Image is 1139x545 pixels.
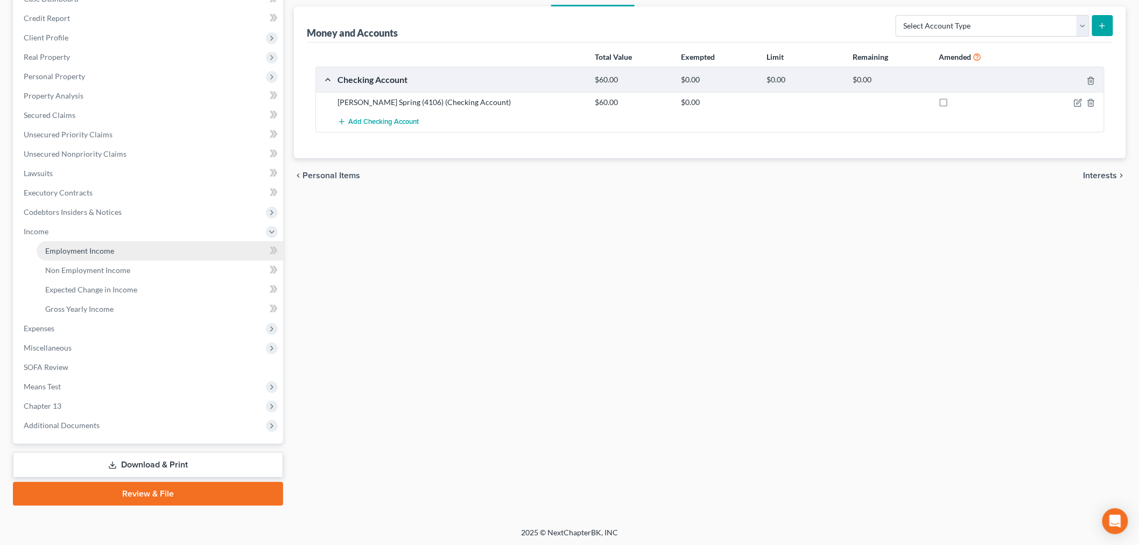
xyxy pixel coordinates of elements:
[24,169,53,178] span: Lawsuits
[24,343,72,352] span: Miscellaneous
[24,130,113,139] span: Unsecured Priority Claims
[762,75,848,85] div: $0.00
[15,106,283,125] a: Secured Claims
[15,86,283,106] a: Property Analysis
[37,261,283,280] a: Non Employment Income
[24,13,70,23] span: Credit Report
[37,280,283,299] a: Expected Change in Income
[24,188,93,197] span: Executory Contracts
[294,171,303,180] i: chevron_left
[15,144,283,164] a: Unsecured Nonpriority Claims
[15,125,283,144] a: Unsecured Priority Claims
[24,362,68,372] span: SOFA Review
[24,324,54,333] span: Expenses
[24,110,75,120] span: Secured Claims
[24,421,100,430] span: Additional Documents
[24,72,85,81] span: Personal Property
[45,246,114,255] span: Employment Income
[1084,171,1117,180] span: Interests
[1102,508,1128,534] div: Open Intercom Messenger
[45,285,137,294] span: Expected Change in Income
[294,171,360,180] button: chevron_left Personal Items
[24,382,61,391] span: Means Test
[307,26,398,39] div: Money and Accounts
[1084,171,1126,180] button: Interests chevron_right
[24,91,83,100] span: Property Analysis
[24,227,48,236] span: Income
[24,207,122,216] span: Codebtors Insiders & Notices
[595,52,632,61] strong: Total Value
[24,149,126,158] span: Unsecured Nonpriority Claims
[767,52,784,61] strong: Limit
[681,52,715,61] strong: Exempted
[348,118,419,127] span: Add Checking Account
[15,358,283,377] a: SOFA Review
[15,183,283,202] a: Executory Contracts
[303,171,360,180] span: Personal Items
[338,112,419,132] button: Add Checking Account
[24,33,68,42] span: Client Profile
[1117,171,1126,180] i: chevron_right
[590,75,676,85] div: $60.00
[332,74,590,85] div: Checking Account
[590,97,676,108] div: $60.00
[676,75,762,85] div: $0.00
[45,304,114,313] span: Gross Yearly Income
[15,164,283,183] a: Lawsuits
[37,299,283,319] a: Gross Yearly Income
[939,52,971,61] strong: Amended
[45,265,130,275] span: Non Employment Income
[13,482,283,506] a: Review & File
[853,52,889,61] strong: Remaining
[24,52,70,61] span: Real Property
[37,241,283,261] a: Employment Income
[13,452,283,478] a: Download & Print
[676,97,762,108] div: $0.00
[15,9,283,28] a: Credit Report
[332,97,590,108] div: [PERSON_NAME] Spring (4106) (Checking Account)
[24,401,61,410] span: Chapter 13
[847,75,933,85] div: $0.00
